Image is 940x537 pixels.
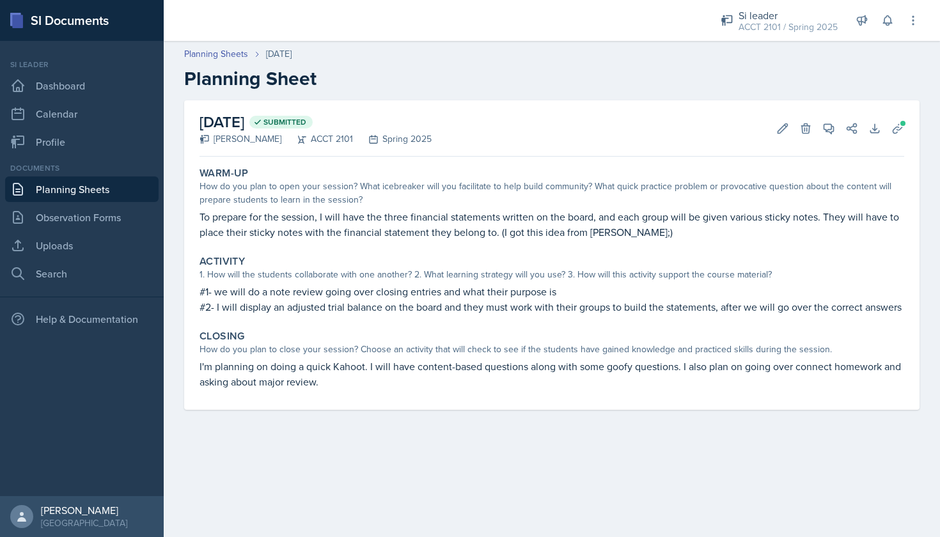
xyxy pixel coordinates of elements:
div: ACCT 2101 [281,132,353,146]
div: How do you plan to open your session? What icebreaker will you facilitate to help build community... [200,180,904,206]
div: Si leader [5,59,159,70]
div: Help & Documentation [5,306,159,332]
h2: Planning Sheet [184,67,920,90]
label: Activity [200,255,245,268]
p: To prepare for the session, I will have the three financial statements written on the board, and ... [200,209,904,240]
a: Planning Sheets [184,47,248,61]
label: Closing [200,330,245,343]
h2: [DATE] [200,111,432,134]
div: ACCT 2101 / Spring 2025 [739,20,838,34]
p: #1- we will do a note review going over closing entries and what their purpose is [200,284,904,299]
div: 1. How will the students collaborate with one another? 2. What learning strategy will you use? 3.... [200,268,904,281]
span: Submitted [263,117,306,127]
div: Spring 2025 [353,132,432,146]
div: [GEOGRAPHIC_DATA] [41,517,127,529]
p: I'm planning on doing a quick Kahoot. I will have content-based questions along with some goofy q... [200,359,904,389]
a: Profile [5,129,159,155]
a: Search [5,261,159,286]
div: Si leader [739,8,838,23]
label: Warm-Up [200,167,249,180]
div: Documents [5,162,159,174]
div: [DATE] [266,47,292,61]
div: [PERSON_NAME] [200,132,281,146]
p: #2- I will display an adjusted trial balance on the board and they must work with their groups to... [200,299,904,315]
a: Dashboard [5,73,159,98]
a: Observation Forms [5,205,159,230]
a: Calendar [5,101,159,127]
a: Planning Sheets [5,176,159,202]
div: [PERSON_NAME] [41,504,127,517]
div: How do you plan to close your session? Choose an activity that will check to see if the students ... [200,343,904,356]
a: Uploads [5,233,159,258]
